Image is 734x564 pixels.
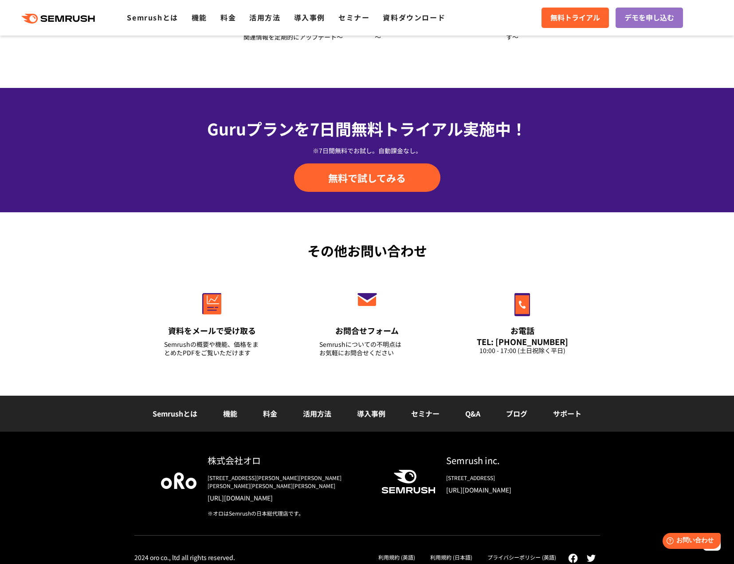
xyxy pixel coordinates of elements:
[208,509,367,517] div: ※オロはSemrushの日本総代理店です。
[446,485,573,494] a: [URL][DOMAIN_NAME]
[624,12,674,24] span: デモを申し込む
[351,117,527,140] span: 無料トライアル実施中！
[223,408,237,419] a: 機能
[301,274,434,368] a: お問合せフォーム Semrushについての不明点はお気軽にお問合せください
[475,325,570,336] div: お電話
[192,12,207,23] a: 機能
[550,12,600,24] span: 無料トライアル
[134,116,600,140] div: Guruプランを7日間
[153,408,197,419] a: Semrushとは
[430,553,472,561] a: 利用規約 (日本語)
[383,12,445,23] a: 資料ダウンロード
[145,274,279,368] a: 資料をメールで受け取る Semrushの概要や機能、価格をまとめたPDFをご覧いただけます
[446,454,573,467] div: Semrush inc.
[208,474,367,490] div: [STREET_ADDRESS][PERSON_NAME][PERSON_NAME][PERSON_NAME][PERSON_NAME][PERSON_NAME]
[303,408,331,419] a: 活用方法
[249,12,280,23] a: 活用方法
[475,337,570,346] div: TEL: [PHONE_NUMBER]
[208,493,367,502] a: [URL][DOMAIN_NAME]
[542,8,609,28] a: 無料トライアル
[328,171,406,184] span: 無料で試してみる
[338,12,369,23] a: セミナー
[134,241,600,261] div: その他お問い合わせ
[411,408,440,419] a: セミナー
[446,474,573,482] div: [STREET_ADDRESS]
[378,553,415,561] a: 利用規約 (英語)
[294,12,325,23] a: 導入事例
[655,529,724,554] iframe: Help widget launcher
[568,553,578,563] img: facebook
[208,454,367,467] div: 株式会社オロ
[263,408,277,419] a: 料金
[553,408,581,419] a: サポート
[319,325,415,336] div: お問合せフォーム
[487,553,556,561] a: プライバシーポリシー (英語)
[475,346,570,355] div: 10:00 - 17:00 (土日祝除く平日)
[164,340,260,357] div: Semrushの概要や機能、価格をまとめたPDFをご覧いただけます
[319,340,415,357] div: Semrushについての不明点は お気軽にお問合せください
[134,553,235,561] div: 2024 oro co., ltd all rights reserved.
[134,146,600,155] div: ※7日間無料でお試し。自動課金なし。
[506,408,527,419] a: ブログ
[294,163,440,192] a: 無料で試してみる
[465,408,480,419] a: Q&A
[587,555,596,562] img: twitter
[164,325,260,336] div: 資料をメールで受け取る
[220,12,236,23] a: 料金
[616,8,683,28] a: デモを申し込む
[357,408,385,419] a: 導入事例
[161,473,196,489] img: oro company
[127,12,178,23] a: Semrushとは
